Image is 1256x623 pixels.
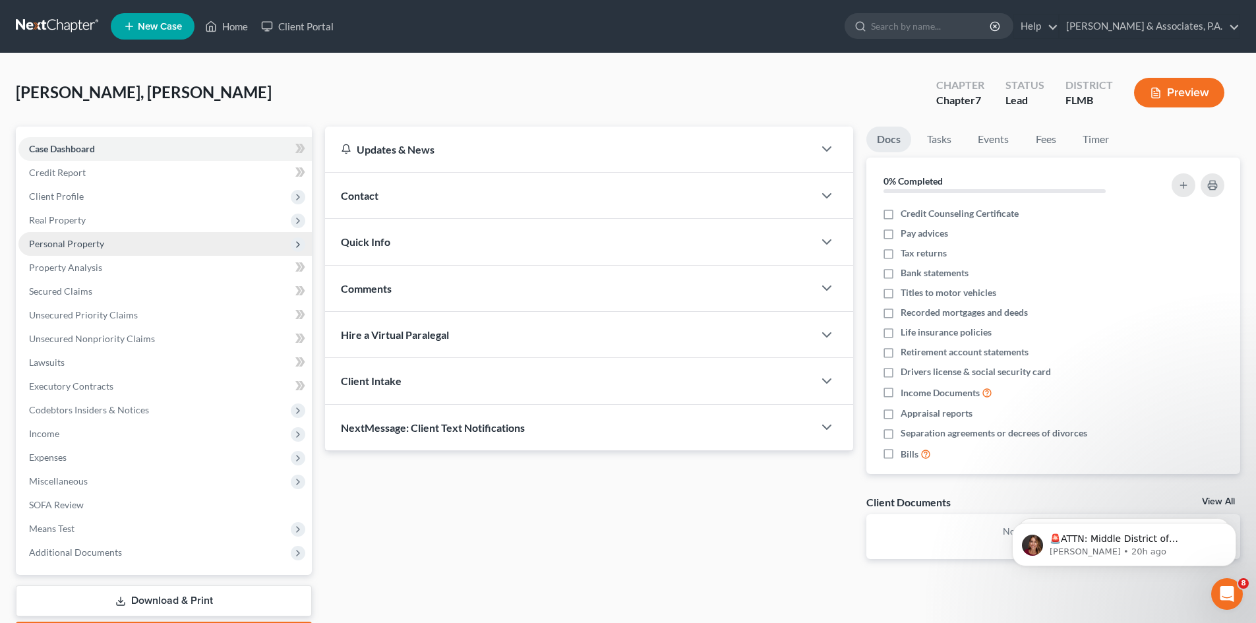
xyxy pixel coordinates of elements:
[18,303,312,327] a: Unsecured Priority Claims
[901,247,947,260] span: Tax returns
[18,161,312,185] a: Credit Report
[341,282,392,295] span: Comments
[29,547,122,558] span: Additional Documents
[198,15,254,38] a: Home
[29,214,86,225] span: Real Property
[29,357,65,368] span: Lawsuits
[18,351,312,374] a: Lawsuits
[1005,93,1044,108] div: Lead
[18,327,312,351] a: Unsecured Nonpriority Claims
[1005,78,1044,93] div: Status
[1134,78,1224,107] button: Preview
[901,286,996,299] span: Titles to motor vehicles
[901,227,948,240] span: Pay advices
[1014,15,1058,38] a: Help
[341,235,390,248] span: Quick Info
[18,256,312,280] a: Property Analysis
[936,93,984,108] div: Chapter
[341,142,798,156] div: Updates & News
[1065,93,1113,108] div: FLMB
[1025,127,1067,152] a: Fees
[1238,578,1249,589] span: 8
[901,448,918,461] span: Bills
[29,285,92,297] span: Secured Claims
[901,345,1029,359] span: Retirement account statements
[29,452,67,463] span: Expenses
[901,306,1028,319] span: Recorded mortgages and deeds
[901,326,992,339] span: Life insurance policies
[18,137,312,161] a: Case Dashboard
[992,495,1256,587] iframe: Intercom notifications message
[901,266,969,280] span: Bank statements
[29,262,102,273] span: Property Analysis
[975,94,981,106] span: 7
[1060,15,1240,38] a: [PERSON_NAME] & Associates, P.A.
[18,374,312,398] a: Executory Contracts
[18,280,312,303] a: Secured Claims
[29,523,75,534] span: Means Test
[29,499,84,510] span: SOFA Review
[29,380,113,392] span: Executory Contracts
[341,421,525,434] span: NextMessage: Client Text Notifications
[883,175,943,187] strong: 0% Completed
[1072,127,1120,152] a: Timer
[138,22,182,32] span: New Case
[29,238,104,249] span: Personal Property
[16,82,272,102] span: [PERSON_NAME], [PERSON_NAME]
[967,127,1019,152] a: Events
[254,15,340,38] a: Client Portal
[901,427,1087,440] span: Separation agreements or decrees of divorces
[901,365,1051,378] span: Drivers license & social security card
[341,189,378,202] span: Contact
[29,191,84,202] span: Client Profile
[29,475,88,487] span: Miscellaneous
[29,428,59,439] span: Income
[1211,578,1243,610] iframe: Intercom live chat
[866,127,911,152] a: Docs
[901,407,972,420] span: Appraisal reports
[866,495,951,509] div: Client Documents
[29,404,149,415] span: Codebtors Insiders & Notices
[29,143,95,154] span: Case Dashboard
[936,78,984,93] div: Chapter
[916,127,962,152] a: Tasks
[901,207,1019,220] span: Credit Counseling Certificate
[29,309,138,320] span: Unsecured Priority Claims
[341,374,402,387] span: Client Intake
[901,386,980,400] span: Income Documents
[341,328,449,341] span: Hire a Virtual Paralegal
[18,493,312,517] a: SOFA Review
[29,167,86,178] span: Credit Report
[871,14,992,38] input: Search by name...
[16,585,312,616] a: Download & Print
[29,333,155,344] span: Unsecured Nonpriority Claims
[877,525,1230,538] p: No client documents yet.
[1065,78,1113,93] div: District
